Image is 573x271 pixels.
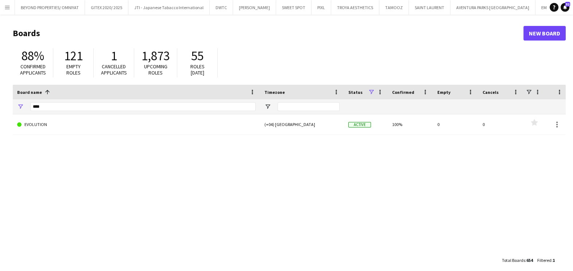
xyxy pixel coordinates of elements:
[210,0,233,15] button: DWTC
[437,89,450,95] span: Empty
[264,89,285,95] span: Timezone
[478,114,523,134] div: 0
[537,253,555,267] div: :
[17,103,24,110] button: Open Filter Menu
[260,114,344,134] div: (+04) [GEOGRAPHIC_DATA]
[278,102,340,111] input: Timezone Filter Input
[537,257,551,263] span: Filtered
[190,63,205,76] span: Roles [DATE]
[392,89,414,95] span: Confirmed
[22,48,44,64] span: 88%
[553,257,555,263] span: 1
[20,63,46,76] span: Confirmed applicants
[111,48,117,64] span: 1
[483,89,499,95] span: Cancels
[17,114,256,135] a: EVOLUTION
[191,48,204,64] span: 55
[331,0,379,15] button: TROYA AESTHETICS
[128,0,210,15] button: JTI - Japanese Tabacco International
[15,0,85,15] button: BEYOND PROPERTIES/ OMNIYAT
[561,3,569,12] a: 52
[565,2,570,7] span: 52
[450,0,535,15] button: AVENTURA PARKS [GEOGRAPHIC_DATA]
[64,48,83,64] span: 121
[502,257,525,263] span: Total Boards
[101,63,127,76] span: Cancelled applicants
[276,0,311,15] button: SWEET SPOT
[523,26,566,41] a: New Board
[85,0,128,15] button: GITEX 2020/ 2025
[379,0,409,15] button: TAMOOZ
[348,122,371,127] span: Active
[409,0,450,15] button: SAINT LAURENT
[233,0,276,15] button: [PERSON_NAME]
[388,114,433,134] div: 100%
[13,28,523,39] h1: Boards
[502,253,533,267] div: :
[142,48,170,64] span: 1,873
[526,257,533,263] span: 654
[30,102,256,111] input: Board name Filter Input
[348,89,363,95] span: Status
[433,114,478,134] div: 0
[144,63,167,76] span: Upcoming roles
[17,89,42,95] span: Board name
[66,63,81,76] span: Empty roles
[264,103,271,110] button: Open Filter Menu
[311,0,331,15] button: PIXL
